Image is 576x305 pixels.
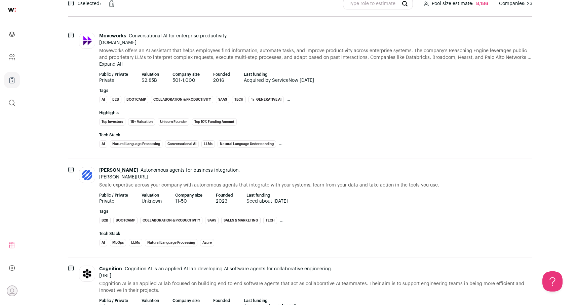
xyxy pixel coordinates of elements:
strong: Last funding [246,193,288,198]
span: Acquired by ServiceNow [DATE] [244,77,314,84]
strong: Public / Private [99,72,128,77]
li: Bootcamp [113,217,138,224]
span: Cognition AI is an applied AI lab developing AI software agents for collaborative engineering. [123,267,332,271]
li: Generative AI [279,140,306,148]
li: Azure [200,239,214,246]
li: Natural Language Processing [110,140,162,148]
li: Natural Language Processing [145,239,197,246]
img: 67e242131b52e2d6235cb11ddc65e8cdd0eedd50badbeab34f642d59f940f337.jpg [79,33,95,48]
li: B2B [99,217,111,224]
span: Moveworks [99,34,126,38]
a: [URL] [99,273,111,278]
li: Conversational AI [165,140,199,148]
img: wellfound-shorthand-0d5821cbd27db2630d0214b213865d53afaa358527fdda9d0ea32b1df1b89c2c.svg [8,8,16,12]
li: LLMs [129,239,142,246]
strong: Tech Stack [99,231,532,236]
li: Bootcamp [124,96,148,103]
span: Unknown [142,198,162,205]
li: Collaboration & Productivity [140,217,202,224]
li: SaaS [205,217,219,224]
li: SaaS [216,96,229,103]
iframe: Help Scout Beacon - Open [542,271,563,292]
div: 8,186 [476,0,488,7]
span: [PERSON_NAME] [99,168,138,173]
li: 1B+ Valuation [128,118,155,126]
strong: Tech Stack [99,132,532,138]
strong: Highlights [99,110,532,115]
span: 11-50 [175,198,202,205]
span: Autonomous agents for business integration. [139,168,240,173]
li: AI [99,140,107,148]
img: 655b4ca119c398558f17a244276e8d2fc56a02b6b8af8d8fbe89362d09cd1dd0.png [79,167,95,183]
li: Top 10% Funding Amount [192,118,237,126]
span: Private [99,77,128,84]
span: selected: [78,0,101,7]
img: a02586a3a5a09a9a10b2177bdfa727726d7542a385de8aaacde30a8d311eddf5.jpg [79,266,95,281]
a: Projects [4,26,20,42]
strong: Valuation [142,72,159,77]
strong: Founded [213,72,230,77]
strong: Public / Private [99,193,128,198]
a: Company and ATS Settings [4,49,20,65]
span: Moveworks offers an AI assistant that helps employees find information, automate tasks, and impro... [99,47,532,61]
span: Scale expertise across your company with autonomous agents that integrate with your systems, lear... [99,183,439,188]
span: Companies: 23 [499,0,532,7]
span: Cognition [99,267,122,271]
strong: Public / Private [99,298,128,303]
button: Open dropdown [7,285,17,296]
li: MLOps [110,239,126,246]
span: 2016 [213,77,230,84]
strong: Company size [175,193,202,198]
li: AI [99,96,107,103]
span: 501-1,000 [172,77,200,84]
li: B2B [110,96,121,103]
span: Cognition AI is an applied AI lab focused on building end-to-end software agents that act as coll... [99,281,526,293]
span: 0 [78,1,80,6]
li: Collaboration & Productivity [151,96,213,103]
li: Tech [263,217,277,224]
strong: Company size [172,72,200,77]
span: $2.85B [142,77,159,84]
li: Unicorn Founder [158,118,189,126]
strong: Founded [213,298,230,303]
li: AI [99,239,107,246]
a: [DOMAIN_NAME] [99,40,137,45]
li: Top Investors [99,118,125,126]
li: Sales & Marketing [221,217,261,224]
span: 2023 [216,198,233,205]
li: Tech [232,96,246,103]
a: [PERSON_NAME][URL] [99,175,148,179]
strong: Last funding [244,72,314,77]
li: Generative AI [248,96,284,103]
button: Expand All [99,61,123,68]
div: Pool size estimate: [424,0,488,7]
strong: Tags [99,88,532,93]
strong: Valuation [142,298,159,303]
a: Company Lists [4,72,20,88]
strong: Last funding [244,298,296,303]
li: Natural Language Understanding [218,140,276,148]
li: LLMs [201,140,215,148]
strong: Company size [172,298,200,303]
strong: Valuation [142,193,162,198]
span: Seed about [DATE] [246,198,288,205]
strong: Founded [216,193,233,198]
strong: Tags [99,209,532,214]
span: Conversational AI for enterprise productivity. [127,34,228,38]
span: Private [99,198,128,205]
